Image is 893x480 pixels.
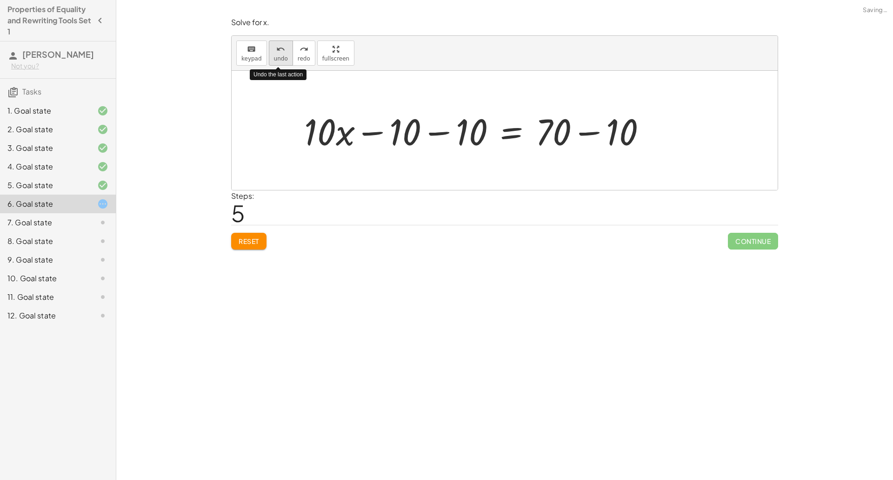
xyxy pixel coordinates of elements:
[97,291,108,303] i: Task not started.
[322,55,349,62] span: fullscreen
[97,310,108,321] i: Task not started.
[7,254,82,265] div: 9. Goal state
[7,291,82,303] div: 11. Goal state
[97,124,108,135] i: Task finished and correct.
[231,17,778,28] p: Solve for x.
[7,4,92,37] h4: Properties of Equality and Rewriting Tools Set 1
[293,41,315,66] button: redoredo
[22,87,41,96] span: Tasks
[274,55,288,62] span: undo
[97,161,108,172] i: Task finished and correct.
[317,41,354,66] button: fullscreen
[7,180,82,191] div: 5. Goal state
[236,41,267,66] button: keyboardkeypad
[863,6,887,15] span: Saving…
[22,49,94,60] span: [PERSON_NAME]
[7,310,82,321] div: 12. Goal state
[7,142,82,154] div: 3. Goal state
[7,273,82,284] div: 10. Goal state
[7,105,82,116] div: 1. Goal state
[97,142,108,154] i: Task finished and correct.
[231,191,254,201] label: Steps:
[97,254,108,265] i: Task not started.
[298,55,310,62] span: redo
[231,199,245,227] span: 5
[250,69,307,80] div: Undo the last action
[300,44,308,55] i: redo
[7,217,82,228] div: 7. Goal state
[241,55,262,62] span: keypad
[7,236,82,247] div: 8. Goal state
[97,105,108,116] i: Task finished and correct.
[7,198,82,210] div: 6. Goal state
[269,41,293,66] button: undoundo
[231,233,267,250] button: Reset
[97,217,108,228] i: Task not started.
[247,44,256,55] i: keyboard
[97,273,108,284] i: Task not started.
[97,180,108,191] i: Task finished and correct.
[97,236,108,247] i: Task not started.
[276,44,285,55] i: undo
[239,237,259,245] span: Reset
[7,161,82,172] div: 4. Goal state
[7,124,82,135] div: 2. Goal state
[11,61,108,71] div: Not you?
[97,198,108,210] i: Task started.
